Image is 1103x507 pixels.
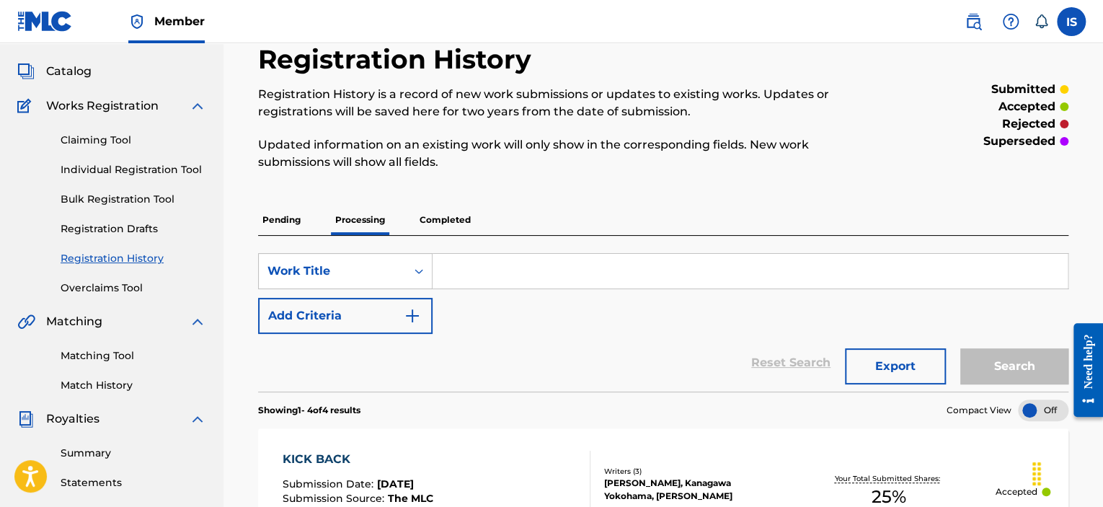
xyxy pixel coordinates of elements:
div: Writers ( 3 ) [604,466,783,477]
p: Processing [331,205,389,235]
a: Registration History [61,251,206,266]
a: Claiming Tool [61,133,206,148]
p: superseded [983,133,1055,150]
img: expand [189,410,206,428]
p: Pending [258,205,305,235]
div: [PERSON_NAME], Kanagawa Yokohama, [PERSON_NAME] [604,477,783,503]
img: expand [189,313,206,330]
img: Matching [17,313,35,330]
a: Individual Registration Tool [61,162,206,177]
div: Help [996,7,1025,36]
a: Statements [61,475,206,490]
a: Overclaims Tool [61,281,206,296]
span: [DATE] [377,477,414,490]
span: Compact View [947,404,1011,417]
p: Your Total Submitted Shares: [835,473,944,484]
span: Catalog [46,63,92,80]
span: Royalties [46,410,99,428]
a: Bulk Registration Tool [61,192,206,207]
img: MLC Logo [17,11,73,32]
p: accepted [998,98,1055,115]
button: Export [845,348,946,384]
a: SummarySummary [17,28,105,45]
img: search [965,13,982,30]
span: The MLC [388,492,433,505]
div: Notifications [1034,14,1048,29]
div: Виджет чата [1031,438,1103,507]
p: Registration History is a record of new work submissions or updates to existing works. Updates or... [258,86,882,120]
a: Summary [61,446,206,461]
a: Public Search [959,7,988,36]
img: Royalties [17,410,35,428]
span: Submission Date : [283,477,377,490]
div: Work Title [267,263,397,280]
p: Showing 1 - 4 of 4 results [258,404,360,417]
form: Search Form [258,253,1068,392]
span: Member [154,13,205,30]
p: Updated information on an existing work will only show in the corresponding fields. New work subm... [258,136,882,171]
p: submitted [991,81,1055,98]
img: help [1002,13,1019,30]
a: CatalogCatalog [17,63,92,80]
button: Add Criteria [258,298,433,334]
img: 9d2ae6d4665cec9f34b9.svg [404,307,421,325]
div: Перетащить [1025,452,1048,495]
a: Match History [61,378,206,393]
span: Submission Source : [283,492,388,505]
iframe: Chat Widget [1031,438,1103,507]
img: expand [189,97,206,115]
a: Registration Drafts [61,221,206,237]
span: Works Registration [46,97,159,115]
div: User Menu [1057,7,1086,36]
iframe: Resource Center [1063,312,1103,428]
img: Catalog [17,63,35,80]
p: Completed [415,205,475,235]
h2: Registration History [258,43,539,76]
img: Top Rightsholder [128,13,146,30]
span: Matching [46,313,102,330]
div: KICK BACK [283,451,433,468]
a: Matching Tool [61,348,206,363]
p: rejected [1002,115,1055,133]
img: Works Registration [17,97,36,115]
p: Accepted [996,485,1037,498]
